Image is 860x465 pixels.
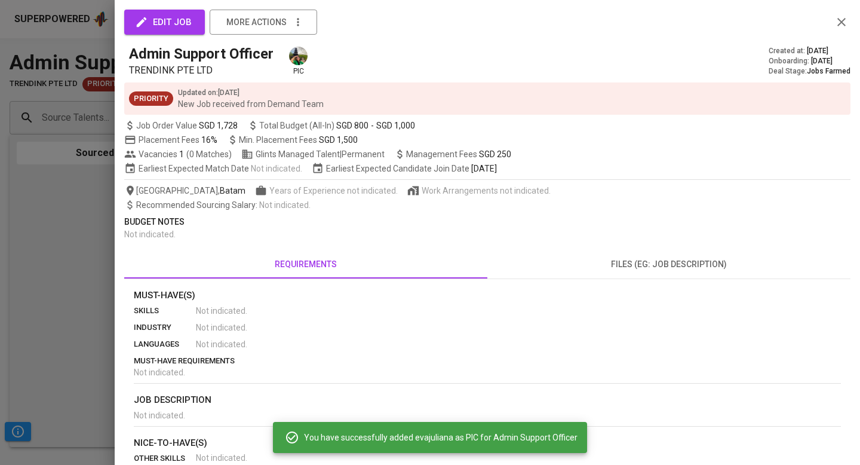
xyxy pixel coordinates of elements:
p: must-have requirements [134,355,841,367]
span: Jobs Farmed [807,67,850,75]
span: Job Order Value [124,120,238,131]
span: - [371,120,374,131]
span: Not indicated . [196,322,247,334]
span: SGD 250 [479,149,511,159]
span: Placement Fees [139,135,217,145]
span: requirements [131,257,480,272]
div: Deal Stage : [769,66,850,77]
span: SGD 1,000 [376,120,415,131]
span: Not indicated . [259,200,311,210]
span: Work Arrangements not indicated. [422,185,551,197]
h5: Admin Support Officer [129,44,274,63]
span: Batam [220,185,245,197]
span: Earliest Expected Match Date [124,163,302,175]
p: Budget Notes [124,216,850,228]
span: [DATE] [471,163,497,175]
button: more actions [210,10,317,35]
span: Min. Placement Fees [239,135,358,145]
span: Earliest Expected Candidate Join Date [312,163,497,175]
span: Not indicated . [196,338,247,350]
p: job description [134,393,841,407]
div: pic [288,45,309,77]
span: Not indicated . [196,452,247,464]
p: nice-to-have(s) [134,436,841,450]
span: Total Budget (All-In) [247,120,415,131]
span: 1 [177,148,184,160]
span: [DATE] [811,56,833,66]
span: Not indicated . [124,230,176,239]
span: files (eg: job description) [494,257,843,272]
span: Not indicated . [134,411,185,420]
p: languages [134,338,196,350]
span: SGD 1,500 [319,135,358,145]
span: Not indicated . [196,305,247,317]
span: more actions [226,15,287,30]
span: [DATE] [807,46,828,56]
span: edit job [137,14,192,30]
div: Created at : [769,46,850,56]
span: Recommended Sourcing Salary : [136,200,259,210]
span: SGD 1,728 [199,120,238,131]
p: other skills [134,452,196,464]
p: New Job received from Demand Team [178,98,324,110]
span: Priority [129,93,173,105]
span: Not indicated . [251,163,302,175]
span: 16% [201,135,217,145]
img: eva@glints.com [289,47,308,65]
span: [GEOGRAPHIC_DATA] , [124,185,245,197]
p: skills [134,305,196,317]
span: Years of Experience not indicated. [269,185,398,197]
p: Updated on : [DATE] [178,87,324,98]
span: TRENDINK PTE LTD [129,65,213,76]
div: Onboarding : [769,56,850,66]
span: Glints Managed Talent | Permanent [241,148,385,160]
span: Vacancies ( 0 Matches ) [124,148,232,160]
span: You have successfully added evajuliana as PIC for Admin Support Officer [304,432,578,443]
p: Must-Have(s) [134,289,841,302]
button: edit job [124,10,205,35]
span: Management Fees [406,149,511,159]
span: SGD 800 [336,120,368,131]
span: Not indicated . [134,368,185,377]
p: industry [134,322,196,334]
